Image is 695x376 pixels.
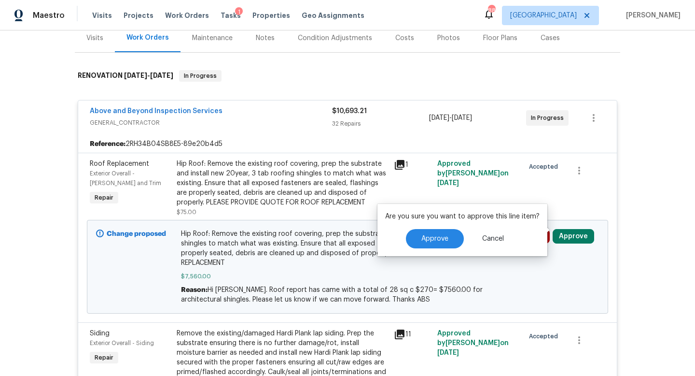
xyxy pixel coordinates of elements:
[429,115,449,121] span: [DATE]
[124,72,147,79] span: [DATE]
[529,162,562,172] span: Accepted
[91,193,117,202] span: Repair
[452,115,472,121] span: [DATE]
[90,118,332,128] span: GENERAL_CONTRACTOR
[78,135,617,153] div: 2RH34B04SB8E5-89e20b4d5
[177,209,196,215] span: $75.00
[406,229,464,248] button: Approve
[394,159,431,171] div: 1
[437,33,460,43] div: Photos
[622,11,681,20] span: [PERSON_NAME]
[467,229,519,248] button: Cancel
[488,6,495,15] div: 88
[252,11,290,20] span: Properties
[90,108,222,115] a: Above and Beyond Inspection Services
[437,330,509,356] span: Approved by [PERSON_NAME] on
[510,11,577,20] span: [GEOGRAPHIC_DATA]
[235,7,243,17] div: 1
[124,72,173,79] span: -
[126,33,169,43] div: Work Orders
[429,113,472,123] span: -
[124,11,153,20] span: Projects
[553,229,594,244] button: Approve
[86,33,103,43] div: Visits
[531,113,568,123] span: In Progress
[332,119,429,129] div: 32 Repairs
[221,12,241,19] span: Tasks
[385,212,540,221] p: Are you sure you want to approve this line item?
[165,11,209,20] span: Work Orders
[541,33,560,43] div: Cases
[482,235,504,243] span: Cancel
[107,231,166,237] b: Change proposed
[437,160,509,187] span: Approved by [PERSON_NAME] on
[256,33,275,43] div: Notes
[180,71,221,81] span: In Progress
[90,330,110,337] span: Siding
[90,139,125,149] b: Reference:
[529,332,562,341] span: Accepted
[302,11,364,20] span: Geo Assignments
[437,180,459,187] span: [DATE]
[91,353,117,362] span: Repair
[177,159,388,207] div: Hip Roof: Remove the existing roof covering, prep the substrate and install new 20year, 3 tab roo...
[421,235,448,243] span: Approve
[150,72,173,79] span: [DATE]
[92,11,112,20] span: Visits
[332,108,367,115] span: $10,693.21
[298,33,372,43] div: Condition Adjustments
[395,33,414,43] div: Costs
[181,287,483,303] span: Hi [PERSON_NAME]. Roof report has came with a total of 28 sq c $270= $7560.00 for architectural s...
[75,60,620,91] div: RENOVATION [DATE]-[DATE]In Progress
[181,272,514,281] span: $7,560.00
[90,160,149,167] span: Roof Replacement
[90,171,161,186] span: Exterior Overall - [PERSON_NAME] and Trim
[33,11,65,20] span: Maestro
[181,287,208,293] span: Reason:
[90,340,154,346] span: Exterior Overall - Siding
[394,329,431,340] div: 11
[78,70,173,82] h6: RENOVATION
[181,229,514,268] span: Hip Roof: Remove the existing roof covering, prep the substrate and install new 20year, 3 tab roo...
[192,33,233,43] div: Maintenance
[437,349,459,356] span: [DATE]
[483,33,517,43] div: Floor Plans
